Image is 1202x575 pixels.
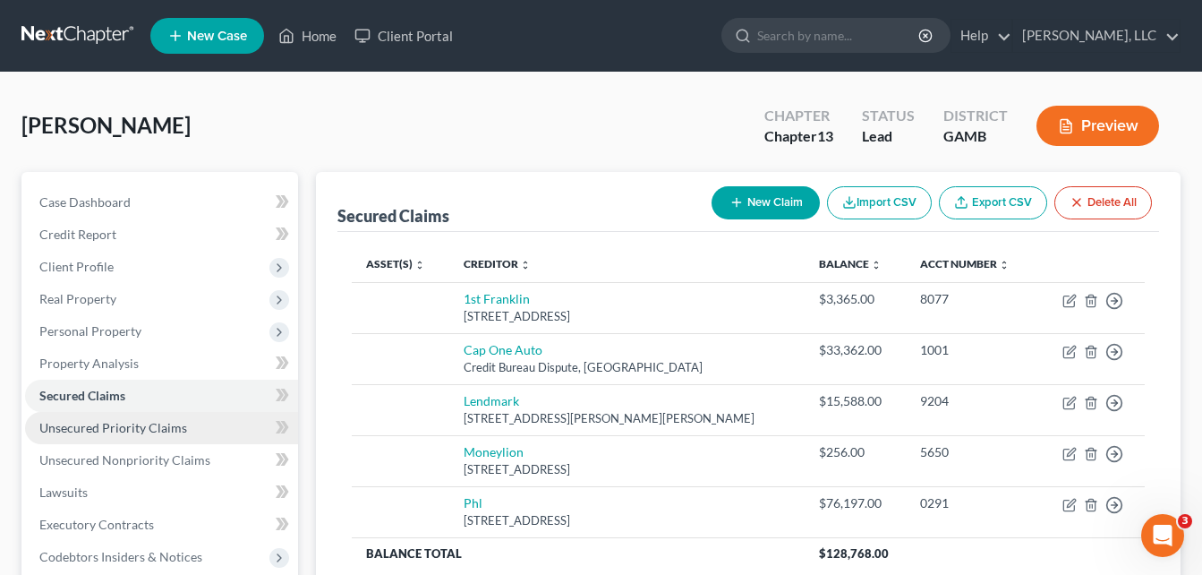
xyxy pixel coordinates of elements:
[999,260,1010,270] i: unfold_more
[39,194,131,210] span: Case Dashboard
[819,257,882,270] a: Balance unfold_more
[25,219,298,251] a: Credit Report
[1178,514,1192,528] span: 3
[520,260,531,270] i: unfold_more
[39,356,139,371] span: Property Analysis
[819,392,891,410] div: $15,588.00
[939,186,1047,219] a: Export CSV
[943,126,1008,147] div: GAMB
[819,494,891,512] div: $76,197.00
[464,257,531,270] a: Creditor unfold_more
[39,291,116,306] span: Real Property
[345,20,462,52] a: Client Portal
[25,186,298,219] a: Case Dashboard
[757,19,921,52] input: Search by name...
[464,393,519,408] a: Lendmark
[25,380,298,412] a: Secured Claims
[920,341,1023,359] div: 1001
[712,186,820,219] button: New Claim
[464,512,790,529] div: [STREET_ADDRESS]
[827,186,932,219] button: Import CSV
[39,452,210,468] span: Unsecured Nonpriority Claims
[920,290,1023,308] div: 8077
[951,20,1011,52] a: Help
[920,443,1023,461] div: 5650
[187,30,247,43] span: New Case
[269,20,345,52] a: Home
[464,291,530,306] a: 1st Franklin
[819,443,891,461] div: $256.00
[862,126,915,147] div: Lead
[817,127,833,144] span: 13
[464,495,482,511] a: Phl
[25,412,298,444] a: Unsecured Priority Claims
[764,126,833,147] div: Chapter
[920,494,1023,512] div: 0291
[39,420,187,435] span: Unsecured Priority Claims
[764,106,833,126] div: Chapter
[1013,20,1180,52] a: [PERSON_NAME], LLC
[1054,186,1152,219] button: Delete All
[920,392,1023,410] div: 9204
[39,227,116,242] span: Credit Report
[464,342,542,357] a: Cap One Auto
[25,509,298,541] a: Executory Contracts
[39,485,88,500] span: Lawsuits
[352,537,805,570] th: Balance Total
[819,290,891,308] div: $3,365.00
[464,359,790,376] div: Credit Bureau Dispute, [GEOGRAPHIC_DATA]
[39,517,154,532] span: Executory Contracts
[21,112,191,138] span: [PERSON_NAME]
[920,257,1010,270] a: Acct Number unfold_more
[943,106,1008,126] div: District
[414,260,425,270] i: unfold_more
[819,341,891,359] div: $33,362.00
[25,348,298,380] a: Property Analysis
[25,444,298,476] a: Unsecured Nonpriority Claims
[39,259,114,274] span: Client Profile
[464,308,790,325] div: [STREET_ADDRESS]
[39,549,202,564] span: Codebtors Insiders & Notices
[464,444,524,459] a: Moneylion
[862,106,915,126] div: Status
[819,546,889,561] span: $128,768.00
[1036,106,1159,146] button: Preview
[1141,514,1184,557] iframe: Intercom live chat
[337,205,449,227] div: Secured Claims
[464,461,790,478] div: [STREET_ADDRESS]
[39,388,125,403] span: Secured Claims
[366,257,425,270] a: Asset(s) unfold_more
[464,410,790,427] div: [STREET_ADDRESS][PERSON_NAME][PERSON_NAME]
[25,476,298,509] a: Lawsuits
[871,260,882,270] i: unfold_more
[39,323,141,339] span: Personal Property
